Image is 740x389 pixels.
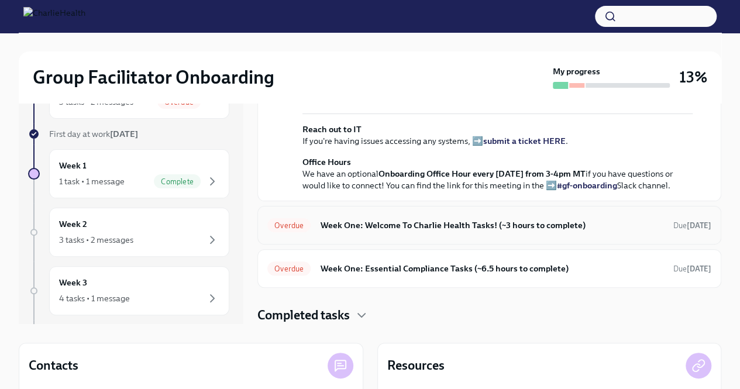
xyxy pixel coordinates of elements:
h4: Completed tasks [257,307,350,324]
strong: [DATE] [687,264,711,273]
a: Week 34 tasks • 1 message [28,266,229,315]
div: 3 tasks • 2 messages [59,234,133,246]
img: CharlieHealth [23,7,85,26]
strong: Reach out to IT [302,124,362,135]
strong: [DATE] [110,129,138,139]
a: OverdueWeek One: Welcome To Charlie Health Tasks! (~3 hours to complete)Due[DATE] [267,216,711,235]
p: We have an optional if you have questions or would like to connect! You can find the link for thi... [302,156,693,191]
h6: Week 3 [59,276,87,289]
h6: Week One: Welcome To Charlie Health Tasks! (~3 hours to complete) [320,219,664,232]
a: #gf-onboarding [557,180,617,191]
div: 4 tasks • 1 message [59,292,130,304]
p: If you're having issues accessing any systems, ➡️ . [302,123,693,147]
span: Due [673,221,711,230]
h4: Contacts [29,357,78,374]
span: First day at work [49,129,138,139]
a: submit a ticket HERE [483,136,566,146]
h3: 13% [679,67,707,88]
span: Overdue [267,264,311,273]
a: Week 11 task • 1 messageComplete [28,149,229,198]
a: First day at work[DATE] [28,128,229,140]
h4: Resources [387,357,445,374]
span: Due [673,264,711,273]
div: Completed tasks [257,307,721,324]
h6: Week One: Essential Compliance Tasks (~6.5 hours to complete) [320,262,664,275]
h6: Week 2 [59,218,87,230]
strong: Onboarding Office Hour every [DATE] from 3-4pm MT [378,168,586,179]
strong: Office Hours [302,157,351,167]
a: Week 23 tasks • 2 messages [28,208,229,257]
a: OverdueWeek One: Essential Compliance Tasks (~6.5 hours to complete)Due[DATE] [267,259,711,278]
h6: Week 1 [59,159,87,172]
h2: Group Facilitator Onboarding [33,66,274,89]
span: August 11th, 2025 09:00 [673,263,711,274]
span: Complete [154,177,201,186]
span: Overdue [267,221,311,230]
strong: [DATE] [687,221,711,230]
span: August 11th, 2025 09:00 [673,220,711,231]
div: 1 task • 1 message [59,175,125,187]
strong: My progress [553,66,600,77]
